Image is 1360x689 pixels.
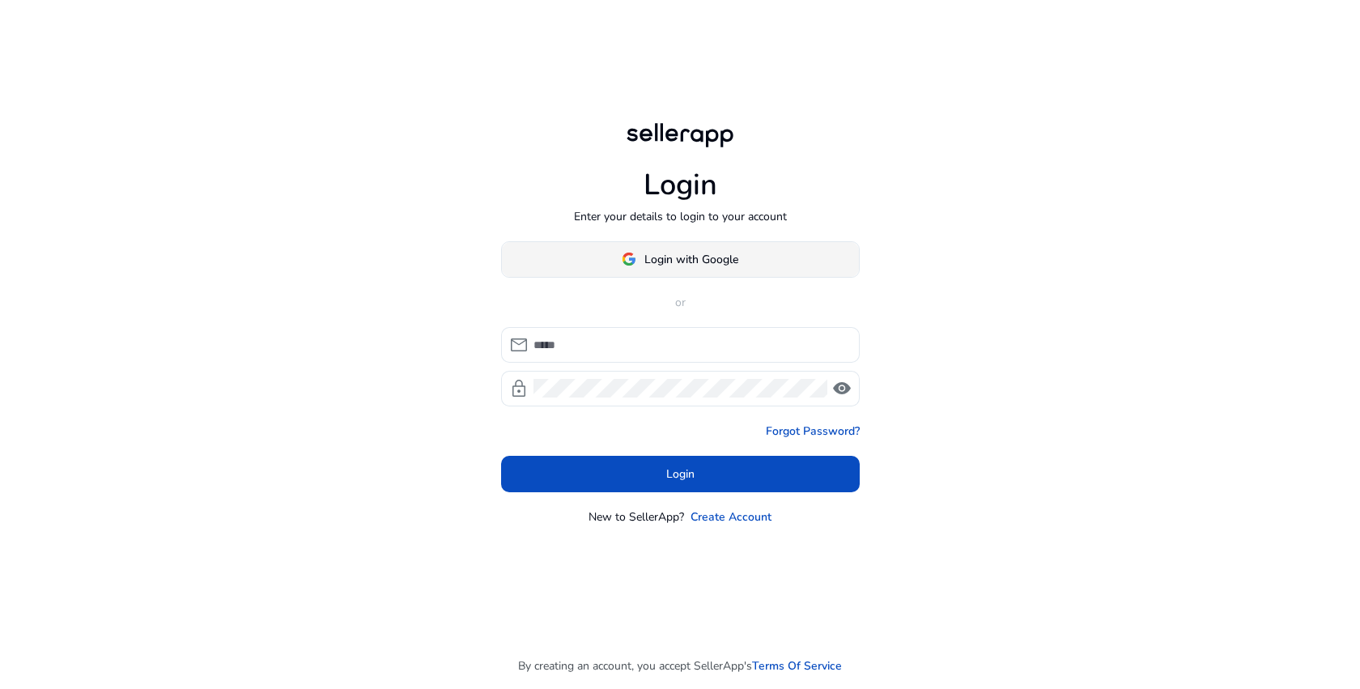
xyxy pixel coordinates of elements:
[509,335,529,355] span: mail
[644,168,717,202] h1: Login
[509,379,529,398] span: lock
[501,294,860,311] p: or
[752,657,842,674] a: Terms Of Service
[622,252,636,266] img: google-logo.svg
[589,508,684,525] p: New to SellerApp?
[832,379,852,398] span: visibility
[501,456,860,492] button: Login
[766,423,860,440] a: Forgot Password?
[574,208,787,225] p: Enter your details to login to your account
[666,466,695,483] span: Login
[501,241,860,278] button: Login with Google
[691,508,771,525] a: Create Account
[644,251,738,268] span: Login with Google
